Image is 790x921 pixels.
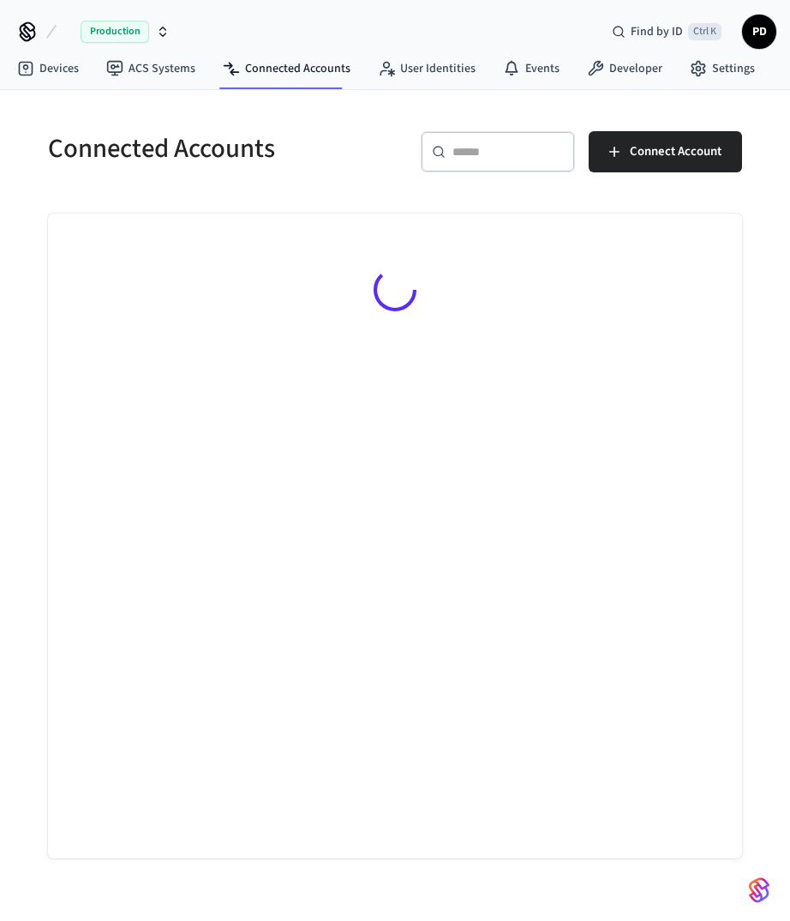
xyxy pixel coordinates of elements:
[749,876,769,904] img: SeamLogoGradient.69752ec5.svg
[589,131,742,172] button: Connect Account
[3,53,93,84] a: Devices
[573,53,676,84] a: Developer
[81,21,149,43] span: Production
[742,15,776,49] button: PD
[93,53,209,84] a: ACS Systems
[364,53,489,84] a: User Identities
[631,23,683,40] span: Find by ID
[688,23,721,40] span: Ctrl K
[598,16,735,47] div: Find by IDCtrl K
[209,53,364,84] a: Connected Accounts
[489,53,573,84] a: Events
[676,53,769,84] a: Settings
[744,16,775,47] span: PD
[630,141,721,163] span: Connect Account
[48,131,385,166] h5: Connected Accounts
